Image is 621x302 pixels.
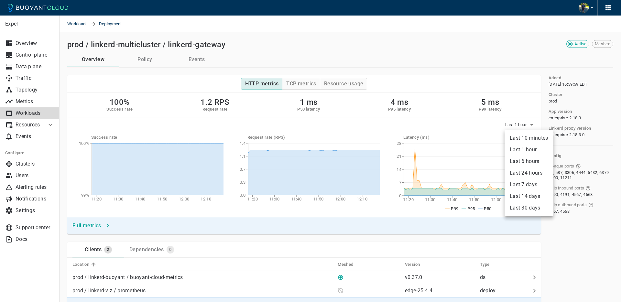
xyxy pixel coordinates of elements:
[505,179,553,190] li: Last 7 days
[505,144,553,156] li: Last 1 hour
[505,132,553,144] li: Last 10 minutes
[505,156,553,167] li: Last 6 hours
[505,190,553,202] li: Last 14 days
[505,167,553,179] li: Last 24 hours
[505,202,553,214] li: Last 30 days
